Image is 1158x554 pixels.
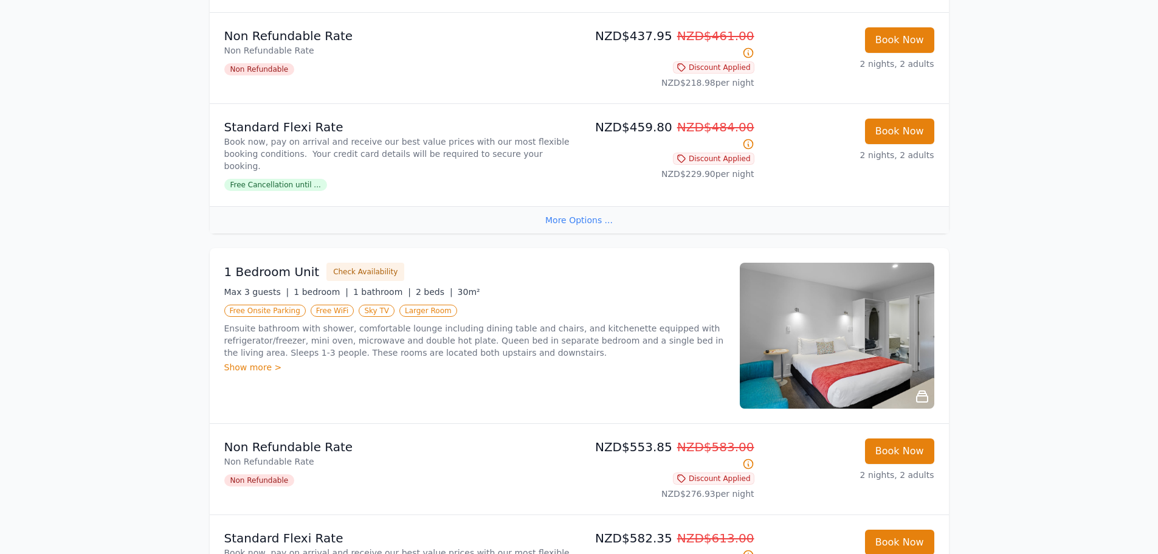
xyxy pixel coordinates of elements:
span: 30m² [458,287,480,297]
span: NZD$613.00 [677,531,754,545]
p: Standard Flexi Rate [224,530,574,547]
button: Check Availability [326,263,404,281]
p: 2 nights, 2 adults [764,58,934,70]
span: Larger Room [399,305,457,317]
span: Free Cancellation until ... [224,179,327,191]
p: NZD$553.85 [584,438,754,473]
div: Show more > [224,361,725,373]
span: Sky TV [359,305,395,317]
p: Book now, pay on arrival and receive our best value prices with our most flexible booking conditi... [224,136,574,172]
p: Non Refundable Rate [224,27,574,44]
span: Max 3 guests | [224,287,289,297]
span: Discount Applied [673,153,754,165]
span: NZD$461.00 [677,29,754,43]
span: Free Onsite Parking [224,305,306,317]
span: NZD$583.00 [677,440,754,454]
button: Book Now [865,438,934,464]
span: Free WiFi [311,305,354,317]
p: Standard Flexi Rate [224,119,574,136]
p: Non Refundable Rate [224,44,574,57]
p: NZD$459.80 [584,119,754,153]
p: Ensuite bathroom with shower, comfortable lounge including dining table and chairs, and kitchenet... [224,322,725,359]
p: NZD$218.98 per night [584,77,754,89]
span: 1 bathroom | [353,287,411,297]
span: Non Refundable [224,63,295,75]
p: NZD$276.93 per night [584,488,754,500]
p: Non Refundable Rate [224,455,574,468]
button: Book Now [865,119,934,144]
button: Book Now [865,27,934,53]
h3: 1 Bedroom Unit [224,263,320,280]
span: 1 bedroom | [294,287,348,297]
span: Discount Applied [673,473,754,485]
span: 2 beds | [416,287,453,297]
span: NZD$484.00 [677,120,754,134]
span: Non Refundable [224,474,295,486]
p: 2 nights, 2 adults [764,469,934,481]
p: 2 nights, 2 adults [764,149,934,161]
span: Discount Applied [673,61,754,74]
p: Non Refundable Rate [224,438,574,455]
p: NZD$437.95 [584,27,754,61]
div: More Options ... [210,206,949,234]
p: NZD$229.90 per night [584,168,754,180]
